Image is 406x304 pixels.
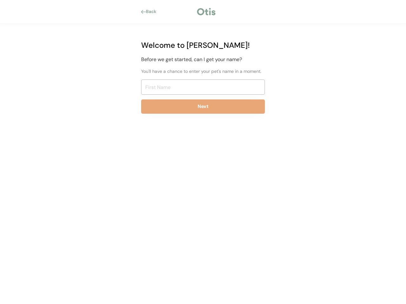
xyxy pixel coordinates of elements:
div: Back [146,9,160,15]
input: First Name [141,79,265,95]
button: Next [141,99,265,114]
div: Before we get started, can I get your name? [141,56,265,63]
div: Welcome to [PERSON_NAME]! [141,40,265,51]
div: You'll have a chance to enter your pet's name in a moment. [141,68,265,75]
